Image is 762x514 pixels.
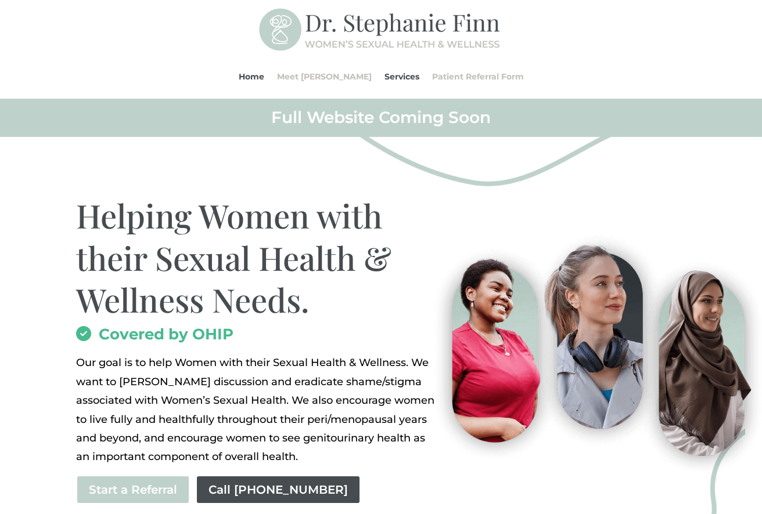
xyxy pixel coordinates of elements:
a: Start a Referral [76,475,190,504]
a: Meet [PERSON_NAME] [277,55,372,99]
a: Call [PHONE_NUMBER] [196,475,361,504]
div: Page 1 [76,353,434,466]
h1: Helping Women with their Sexual Health & Wellness Needs. [76,194,434,327]
a: Patient Referral Form [432,55,524,99]
h2: Covered by OHIP [76,327,434,348]
p: Our goal is to help Women with their Sexual Health & Wellness. We want to [PERSON_NAME] discussio... [76,353,434,466]
a: Services [384,55,419,99]
h2: Full Website Coming Soon [76,107,686,133]
a: Home [239,55,264,99]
